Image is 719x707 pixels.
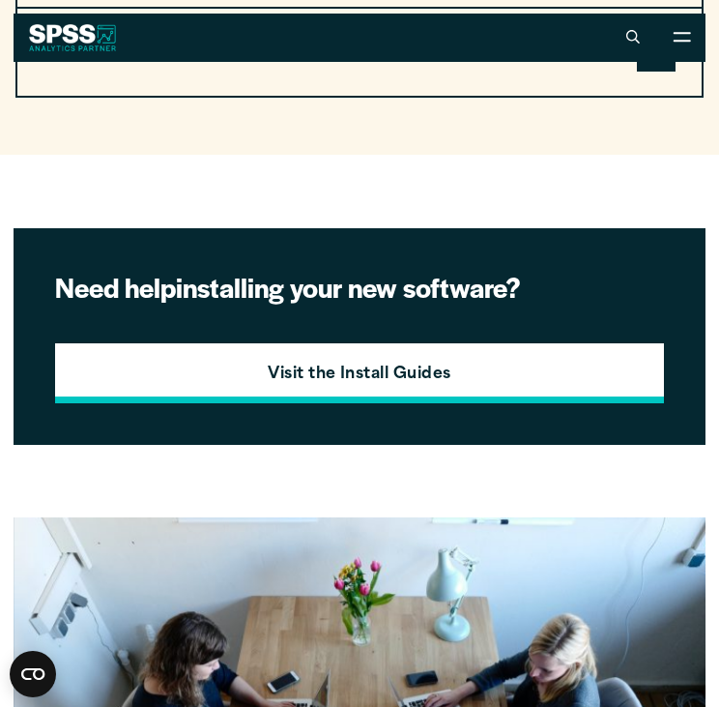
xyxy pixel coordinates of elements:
button: IBM SPSS Amos [17,9,702,96]
button: Open CMP widget [10,651,56,697]
strong: Need help [55,268,176,306]
a: Visit the Install Guides [55,343,664,403]
img: SPSS White Logo [29,24,117,51]
strong: Visit the Install Guides [268,363,451,388]
h2: installing your new software? [55,270,664,305]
